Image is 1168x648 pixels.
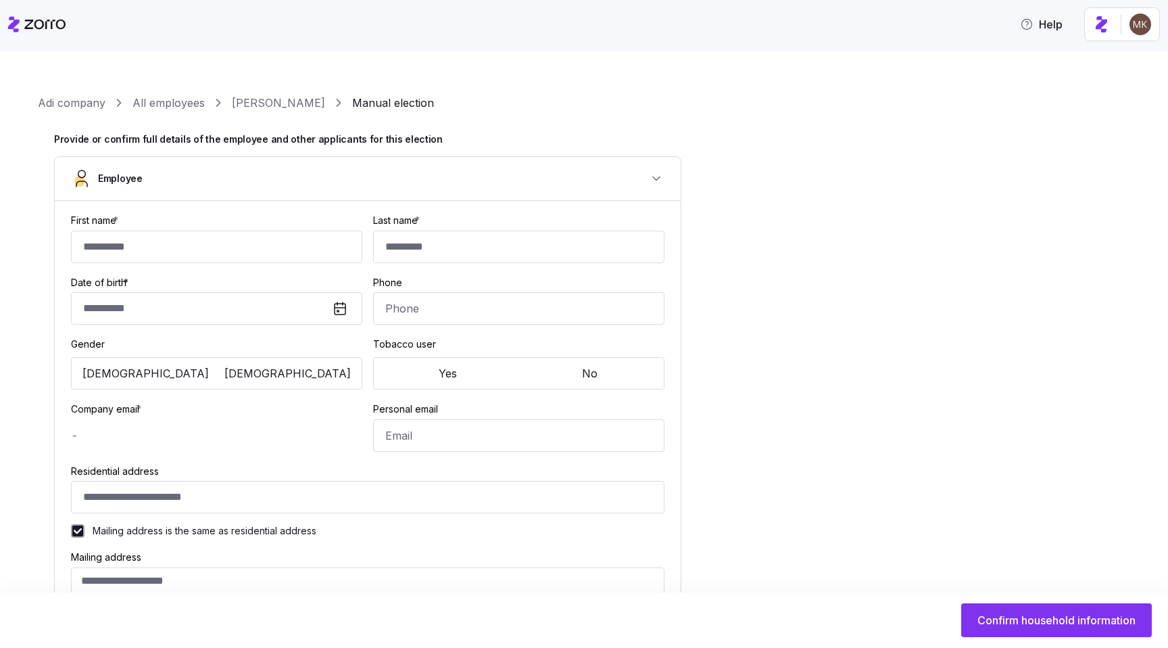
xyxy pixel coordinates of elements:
[71,213,121,228] label: First name
[439,368,457,379] span: Yes
[71,550,141,565] label: Mailing address
[373,402,438,417] label: Personal email
[373,213,422,228] label: Last name
[232,95,325,112] a: [PERSON_NAME]
[582,368,598,379] span: No
[71,275,131,290] label: Date of birth
[1020,16,1063,32] span: Help
[71,464,159,479] label: Residential address
[38,95,105,112] a: Adi company
[84,524,316,538] label: Mailing address is the same as residential address
[54,133,681,145] h1: Provide or confirm full details of the employee and other applicants for this election
[132,95,205,112] a: All employees
[71,337,105,352] label: Gender
[977,612,1136,628] span: Confirm household information
[1009,11,1073,38] button: Help
[71,402,144,417] label: Company email
[961,603,1152,637] button: Confirm household information
[373,419,664,452] input: Email
[373,292,664,325] input: Phone
[373,337,436,352] label: Tobacco user
[352,95,434,112] a: Manual election
[98,172,143,185] span: Employee
[1129,14,1151,35] img: 5ab780eebedb11a070f00e4a129a1a32
[55,157,681,201] button: Employee
[224,368,351,379] span: [DEMOGRAPHIC_DATA]
[82,368,209,379] span: [DEMOGRAPHIC_DATA]
[373,275,402,290] label: Phone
